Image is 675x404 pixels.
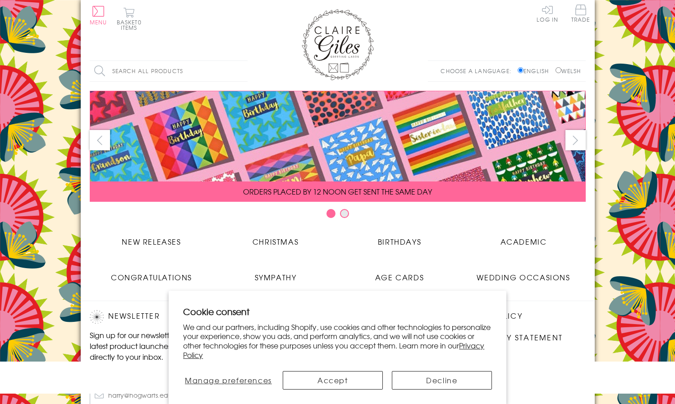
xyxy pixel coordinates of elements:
button: prev [90,130,110,150]
a: Christmas [214,229,338,247]
a: Congratulations [90,265,214,283]
label: English [518,67,553,75]
span: Sympathy [255,272,297,283]
span: Manage preferences [185,375,272,385]
input: Search [239,61,248,81]
a: Log In [537,5,558,22]
p: Choose a language: [441,67,516,75]
button: Accept [283,371,383,390]
p: Sign up for our newsletter to receive the latest product launches, news and offers directly to yo... [90,330,243,362]
button: Carousel Page 1 (Current Slide) [326,209,335,218]
a: Privacy Policy [183,340,484,360]
a: Age Cards [338,265,462,283]
a: Wedding Occasions [462,265,586,283]
input: English [518,67,523,73]
a: Sympathy [214,265,338,283]
span: Birthdays [378,236,421,247]
button: Manage preferences [183,371,273,390]
a: Academic [462,229,586,247]
button: next [565,130,586,150]
p: We and our partners, including Shopify, use cookies and other technologies to personalize your ex... [183,322,492,360]
button: Menu [90,6,107,25]
span: 0 items [121,18,142,32]
a: Accessibility Statement [450,332,563,344]
img: Claire Giles Greetings Cards [302,9,374,80]
button: Decline [392,371,492,390]
a: Trade [571,5,590,24]
label: Welsh [556,67,581,75]
span: Wedding Occasions [477,272,570,283]
h2: Newsletter [90,310,243,324]
input: Welsh [556,67,561,73]
span: Menu [90,18,107,26]
a: New Releases [90,229,214,247]
span: Age Cards [375,272,424,283]
h2: Cookie consent [183,305,492,318]
span: Academic [501,236,547,247]
button: Carousel Page 2 [340,209,349,218]
button: Basket0 items [117,7,142,30]
span: ORDERS PLACED BY 12 NOON GET SENT THE SAME DAY [243,186,432,197]
input: Search all products [90,61,248,81]
span: Trade [571,5,590,22]
span: New Releases [122,236,181,247]
div: Carousel Pagination [90,209,586,223]
span: Christmas [253,236,298,247]
span: Congratulations [111,272,192,283]
a: Birthdays [338,229,462,247]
